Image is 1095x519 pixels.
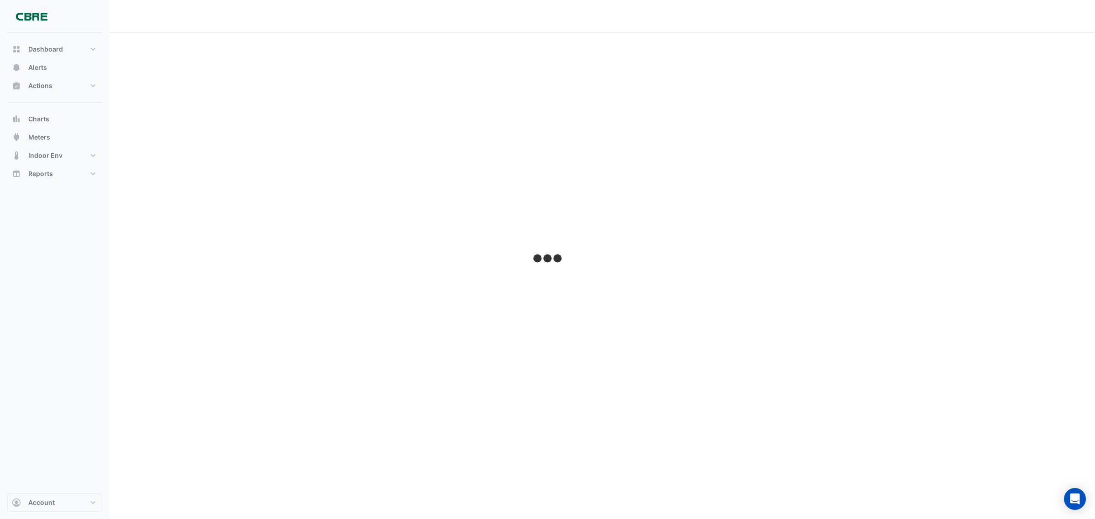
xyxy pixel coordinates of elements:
[7,493,102,512] button: Account
[7,40,102,58] button: Dashboard
[28,63,47,72] span: Alerts
[7,58,102,77] button: Alerts
[28,169,53,178] span: Reports
[12,133,21,142] app-icon: Meters
[28,114,49,124] span: Charts
[12,63,21,72] app-icon: Alerts
[11,7,52,26] img: Company Logo
[12,151,21,160] app-icon: Indoor Env
[7,110,102,128] button: Charts
[7,165,102,183] button: Reports
[28,45,63,54] span: Dashboard
[7,77,102,95] button: Actions
[1064,488,1086,510] div: Open Intercom Messenger
[28,151,63,160] span: Indoor Env
[12,45,21,54] app-icon: Dashboard
[12,81,21,90] app-icon: Actions
[12,169,21,178] app-icon: Reports
[7,146,102,165] button: Indoor Env
[12,114,21,124] app-icon: Charts
[7,128,102,146] button: Meters
[28,498,55,507] span: Account
[28,81,52,90] span: Actions
[28,133,50,142] span: Meters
